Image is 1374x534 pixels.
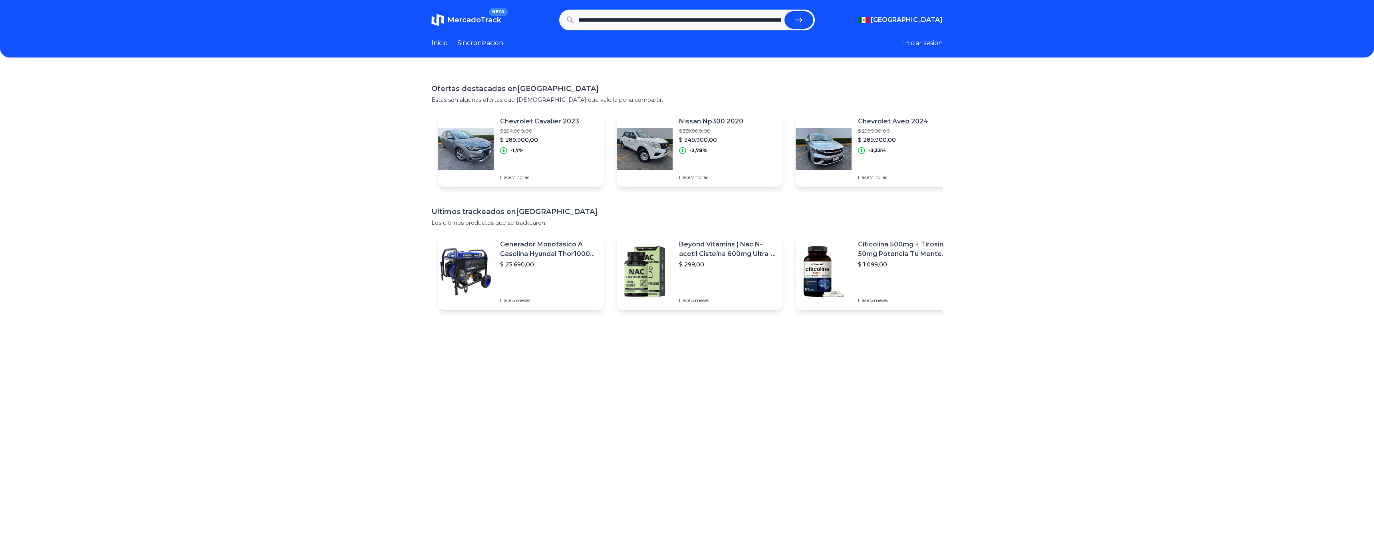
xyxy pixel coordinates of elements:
[438,233,604,310] a: Featured imageGenerador Monofásico A Gasolina Hyundai Thor10000 P 11.5 Kw$ 23.690,00Hace 5 meses
[447,16,501,24] span: MercadoTrack
[617,233,783,310] a: Featured imageBeyond Vitamins | Nac N-acetil Cisteína 600mg Ultra-premium Con Inulina De Agave (p...
[858,240,955,259] p: Citicolina 500mg + Tirosina 50mg Potencia Tu Mente (120caps) Sabor Sin Sabor
[617,110,783,187] a: Featured imageNissan Np300 2020$ 359.900,00$ 349.900,00-2,78%Hace 7 horas
[500,136,579,144] p: $ 289.900,00
[617,121,673,177] img: Featured image
[689,147,707,154] p: -2,78%
[500,128,579,134] p: $ 294.900,00
[858,260,955,268] p: $ 1.099,00
[858,17,869,23] img: Mexico
[431,38,448,48] a: Inicio
[679,174,743,181] p: Hace 7 horas
[500,117,579,126] p: Chevrolet Cavalier 2023
[438,110,604,187] a: Featured imageChevrolet Cavalier 2023$ 294.900,00$ 289.900,00-1,7%Hace 7 horas
[617,244,673,300] img: Featured image
[679,260,776,268] p: $ 299,00
[500,240,598,259] p: Generador Monofásico A Gasolina Hyundai Thor10000 P 11.5 Kw
[858,128,928,134] p: $ 299.900,00
[871,15,943,25] span: [GEOGRAPHIC_DATA]
[679,128,743,134] p: $ 359.900,00
[679,117,743,126] p: Nissan Np300 2020
[431,14,501,26] a: MercadoTrackBETA
[431,14,444,26] img: MercadoTrack
[858,117,928,126] p: Chevrolet Aveo 2024
[438,244,494,300] img: Featured image
[796,121,852,177] img: Featured image
[500,260,598,268] p: $ 23.690,00
[500,297,598,304] p: Hace 5 meses
[796,110,962,187] a: Featured imageChevrolet Aveo 2024$ 299.900,00$ 289.900,00-3,33%Hace 7 horas
[796,233,962,310] a: Featured imageCiticolina 500mg + Tirosina 50mg Potencia Tu Mente (120caps) Sabor Sin Sabor$ 1.099...
[489,8,508,16] span: BETA
[500,174,579,181] p: Hace 7 horas
[858,15,943,25] button: [GEOGRAPHIC_DATA]
[510,147,524,154] p: -1,7%
[858,174,928,181] p: Hace 7 horas
[868,147,886,154] p: -3,33%
[431,83,943,94] h1: Ofertas destacadas en [GEOGRAPHIC_DATA]
[858,297,955,304] p: Hace 5 meses
[457,38,503,48] a: Sincronizacion
[438,121,494,177] img: Featured image
[796,244,852,300] img: Featured image
[858,136,928,144] p: $ 289.900,00
[431,219,943,227] p: Los ultimos productos que se trackearon.
[679,240,776,259] p: Beyond Vitamins | Nac N-acetil Cisteína 600mg Ultra-premium Con Inulina De Agave (prebiótico Natu...
[431,96,943,104] p: Estas son algunas ofertas que [DEMOGRAPHIC_DATA] que vale la pena compartir.
[903,38,943,48] button: Iniciar sesion
[679,136,743,144] p: $ 349.900,00
[431,206,943,217] h1: Ultimos trackeados en [GEOGRAPHIC_DATA]
[679,297,776,304] p: Hace 5 meses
